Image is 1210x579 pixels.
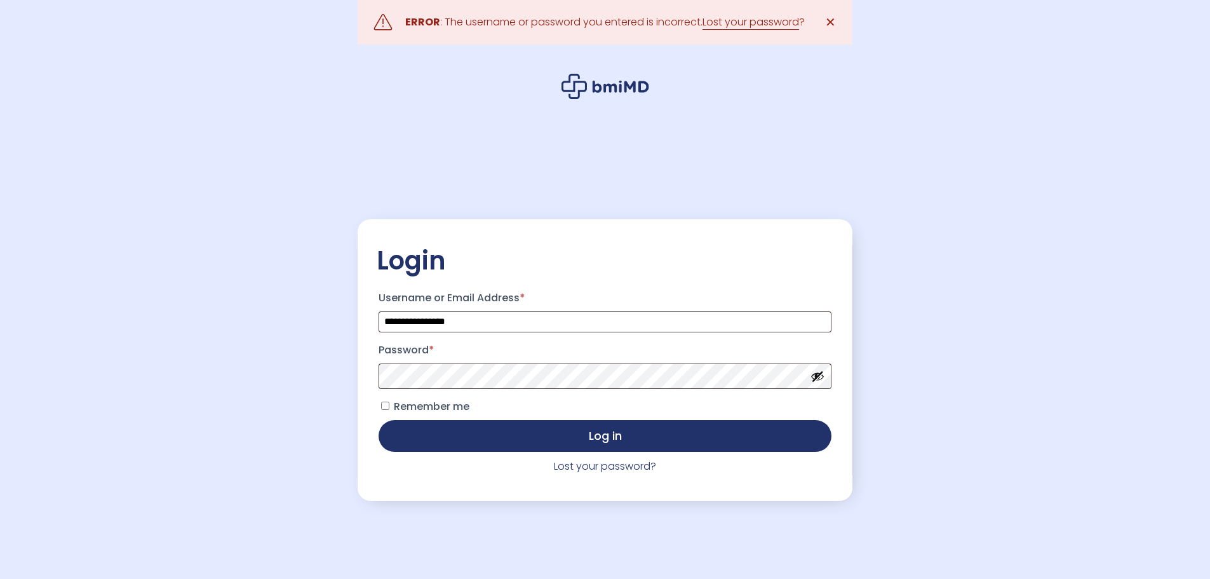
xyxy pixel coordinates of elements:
a: Lost your password [702,15,799,30]
div: : The username or password you entered is incorrect. ? [405,13,805,31]
span: Remember me [394,399,469,414]
label: Username or Email Address [379,288,831,308]
input: Remember me [381,402,389,410]
a: ✕ [817,10,843,35]
a: Lost your password? [554,459,656,473]
strong: ERROR [405,15,440,29]
button: Show password [810,369,824,383]
label: Password [379,340,831,360]
h2: Login [377,245,833,276]
span: ✕ [825,13,836,31]
button: Log in [379,420,831,452]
